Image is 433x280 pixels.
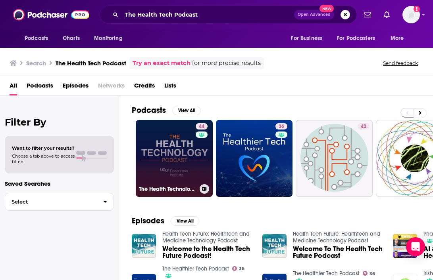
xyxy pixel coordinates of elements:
a: Welcome To The Health Tech Future Podcast [293,246,383,259]
a: Health Tech Future: Healthtech and Medicine Technology Podcast [293,230,380,244]
span: More [391,33,404,44]
a: Episodes [63,79,89,95]
h2: Filter By [5,116,114,128]
h2: Episodes [132,216,164,226]
img: Welcome To The Health Tech Future Podcast [262,234,287,258]
span: For Business [291,33,322,44]
button: View All [171,216,199,226]
button: Send feedback [381,60,420,67]
a: Welcome to the Health Tech Future Podcast! [162,246,253,259]
input: Search podcasts, credits, & more... [121,8,294,21]
h3: The Health Tech Podcast [56,59,126,67]
a: EpisodesView All [132,216,199,226]
span: Charts [63,33,80,44]
img: Podchaser - Follow, Share and Rate Podcasts [13,7,89,22]
a: PodcastsView All [132,105,201,115]
h3: Search [26,59,46,67]
a: Podcasts [27,79,53,95]
button: Open AdvancedNew [294,10,334,19]
span: Networks [98,79,125,95]
div: Search podcasts, credits, & more... [100,6,357,24]
a: Lists [164,79,176,95]
span: Choose a tab above to access filters. [12,153,75,164]
p: Saved Searches [5,180,114,187]
span: New [319,5,334,12]
span: Monitoring [94,33,122,44]
svg: Add a profile image [414,6,420,12]
img: Welcome to the Health Tech Future Podcast! [132,234,156,258]
a: The Healthier Tech Podcast [162,265,229,272]
button: open menu [19,31,58,46]
img: User Profile [402,6,420,23]
img: AI & Tech in Pharmacy & the Health Podcast Summit | TWIRx [393,234,417,258]
span: Open Advanced [298,13,331,17]
span: For Podcasters [337,33,375,44]
span: 36 [279,123,284,131]
span: Want to filter your results? [12,145,75,151]
a: 36 [216,120,293,197]
span: 44 [199,123,204,131]
a: Try an exact match [133,59,191,68]
a: All [10,79,17,95]
a: 36 [363,271,375,276]
a: 44 [196,123,208,130]
a: Show notifications dropdown [361,8,374,21]
button: open menu [332,31,387,46]
a: 36 [275,123,287,130]
a: 44The Health Technology Podcast [136,120,213,197]
a: 42 [296,120,373,197]
button: open menu [385,31,414,46]
a: Health Tech Future: Healthtech and Medicine Technology Podcast [162,230,250,244]
a: Show notifications dropdown [381,8,393,21]
span: for more precise results [192,59,261,68]
button: open menu [285,31,332,46]
h2: Podcasts [132,105,166,115]
a: Credits [134,79,155,95]
span: 42 [361,123,366,131]
span: Select [5,199,97,204]
span: Logged in as weareheadstart [402,6,420,23]
h3: The Health Technology Podcast [139,186,196,192]
a: Charts [58,31,85,46]
a: The Healthier Tech Podcast [293,270,360,277]
button: Select [5,193,114,211]
button: Show profile menu [402,6,420,23]
button: View All [172,106,201,115]
span: Podcasts [25,33,48,44]
span: 36 [369,272,375,276]
a: 36 [232,266,245,271]
button: open menu [89,31,133,46]
span: 36 [239,267,244,270]
a: 42 [358,123,369,130]
div: Open Intercom Messenger [406,237,425,256]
